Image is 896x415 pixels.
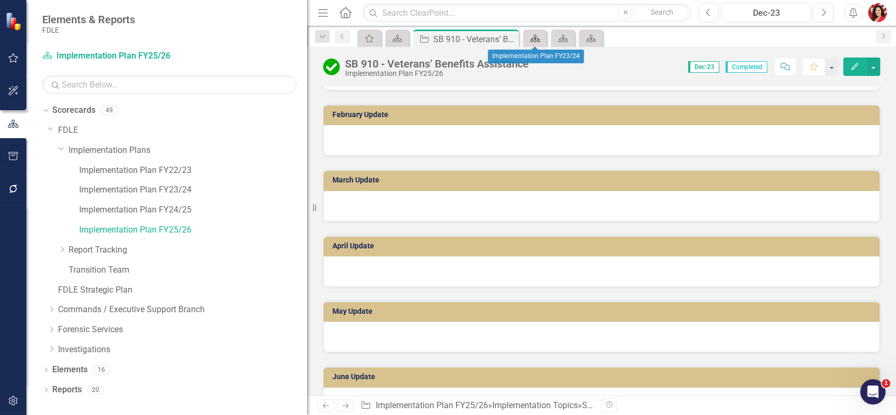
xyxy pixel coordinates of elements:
h3: February Update [332,111,874,119]
a: Forensic Services [58,324,307,336]
span: Elements & Reports [42,13,135,26]
div: 16 [93,365,110,374]
h3: April Update [332,242,874,250]
button: Search [635,5,688,20]
a: FDLE Strategic Plan [58,284,307,296]
a: Elements [52,364,88,376]
a: Implementation Plans [69,144,307,157]
a: Implementation Plan FY23/24 [79,184,307,196]
h3: June Update [332,373,874,381]
div: Dec-23 [725,7,807,20]
div: 20 [87,385,104,394]
span: 1 [882,379,890,388]
h3: March Update [332,176,874,184]
h3: May Update [332,307,874,315]
div: 49 [101,106,118,115]
div: » » [360,400,593,412]
small: FDLE [42,26,135,34]
a: Implementation Plan FY25/26 [42,50,174,62]
a: Implementation Topics [492,400,578,410]
div: SB 910 - Veterans’ Benefits Assistance [582,400,725,410]
a: Report Tracking [69,244,307,256]
iframe: Intercom live chat [860,379,885,404]
a: FDLE [58,124,307,137]
a: Commands / Executive Support Branch [58,304,307,316]
span: Search [651,8,673,16]
div: SB 910 - Veterans’ Benefits Assistance [345,58,529,70]
img: ClearPoint Strategy [5,12,24,31]
input: Search ClearPoint... [363,4,691,22]
a: Reports [52,384,82,396]
img: Caitlin Dawkins [868,3,887,22]
div: Implementation Plan FY25/26 [345,70,529,78]
button: Dec-23 [721,3,811,22]
a: Implementation Plan FY22/23 [79,165,307,177]
div: SB 910 - Veterans’ Benefits Assistance [433,33,516,46]
a: Investigations [58,344,307,356]
input: Search Below... [42,75,297,94]
div: Implementation Plan FY23/24 [488,50,584,63]
a: Implementation Plan FY25/26 [79,224,307,236]
a: Transition Team [69,264,307,276]
a: Implementation Plan FY24/25 [79,204,307,216]
img: Complete [323,59,340,75]
a: Scorecards [52,104,96,117]
span: Dec-23 [688,61,719,73]
span: Completed [726,61,767,73]
a: Implementation Plan FY25/26 [376,400,488,410]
